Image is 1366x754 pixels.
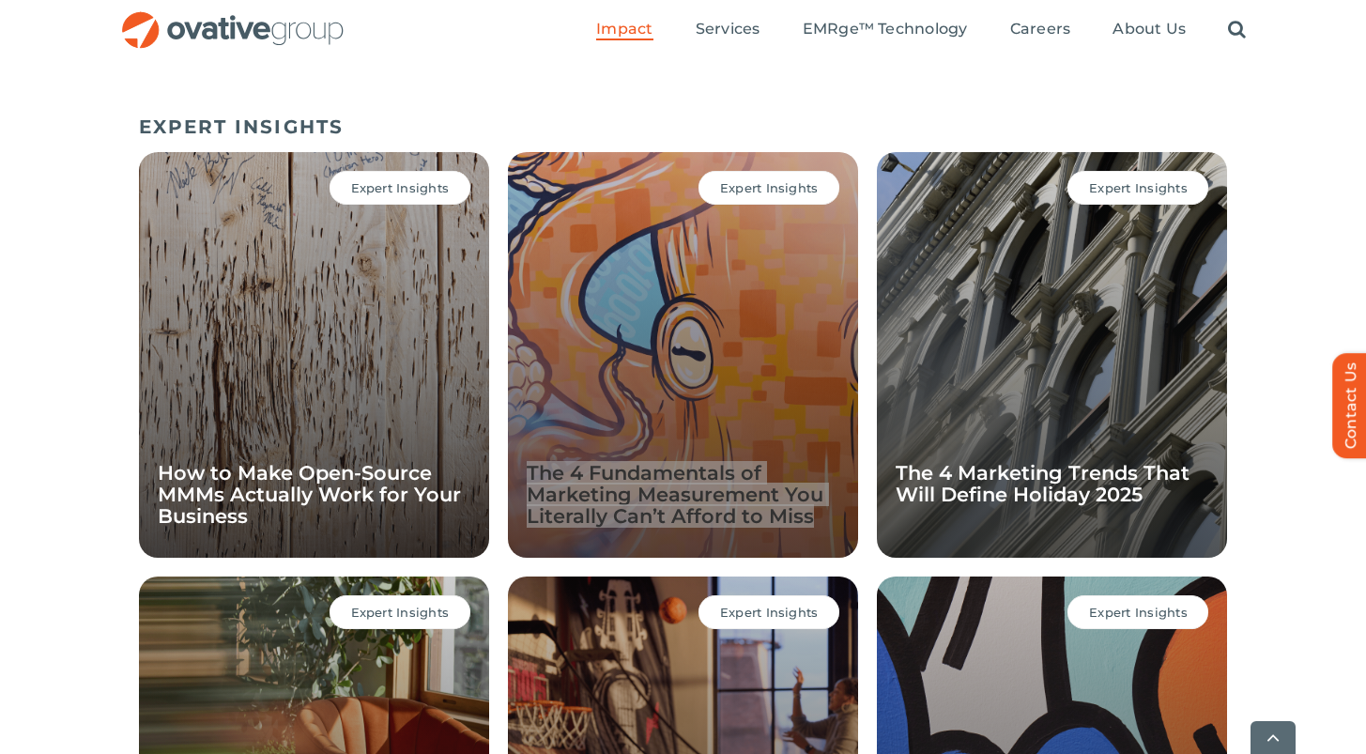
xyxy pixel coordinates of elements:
a: The 4 Fundamentals of Marketing Measurement You Literally Can’t Afford to Miss [527,461,823,528]
span: EMRge™ Technology [803,20,968,38]
a: About Us [1113,20,1186,40]
span: About Us [1113,20,1186,38]
a: OG_Full_horizontal_RGB [120,9,345,27]
a: How to Make Open-Source MMMs Actually Work for Your Business [158,461,461,528]
span: Services [696,20,760,38]
h5: EXPERT INSIGHTS [139,115,1228,138]
a: The 4 Marketing Trends That Will Define Holiday 2025 [896,461,1189,506]
a: Careers [1010,20,1071,40]
a: Services [696,20,760,40]
span: Impact [596,20,652,38]
a: Impact [596,20,652,40]
span: Careers [1010,20,1071,38]
a: EMRge™ Technology [803,20,968,40]
a: Search [1228,20,1246,40]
